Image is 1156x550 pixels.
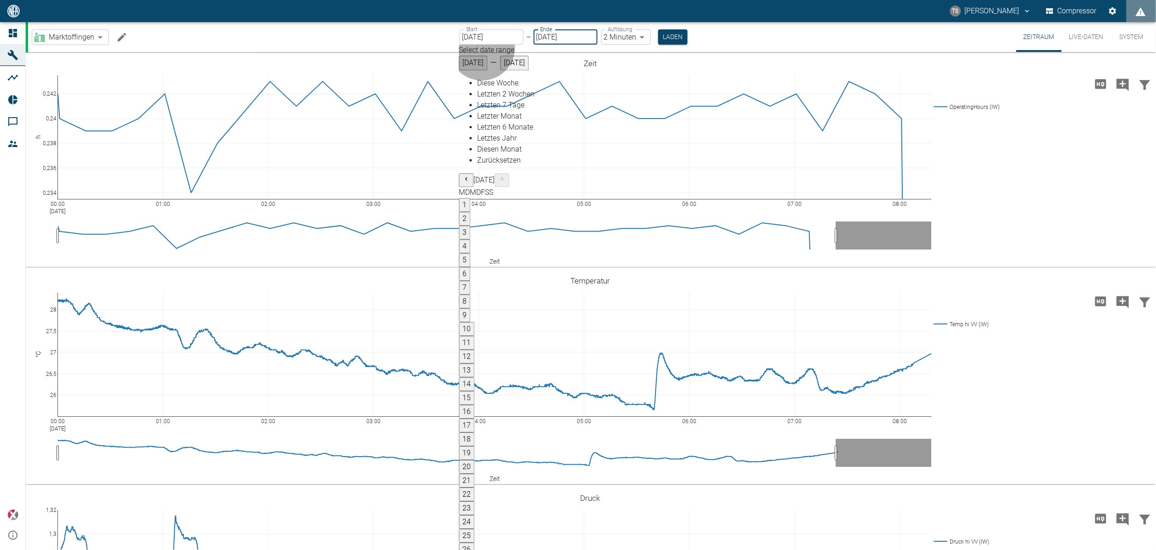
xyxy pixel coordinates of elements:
[459,501,475,515] button: 23
[459,322,475,336] button: 10
[608,25,632,33] label: Auflösung
[478,90,535,98] span: Letzten 2 Wochen
[459,419,475,432] button: 17
[49,32,94,42] span: Marktoffingen
[459,432,475,446] button: 18
[477,188,481,197] span: Donnerstag
[34,32,94,43] a: Marktoffingen
[504,58,525,67] span: [DATE]
[1044,3,1099,19] button: Compressor
[459,198,471,212] button: 1
[1105,3,1121,19] button: Einstellungen
[459,281,471,295] button: 7
[478,122,535,133] div: Letzten 6 Monate
[478,111,535,122] div: Letzter Monat
[1134,289,1156,313] button: Daten filtern
[1111,22,1152,52] button: System
[474,176,495,184] span: [DATE]
[534,29,598,45] input: DD.MM.YYYY
[601,29,651,45] div: 2 Minuten
[478,100,535,111] div: Letzten 7 Tage
[478,78,535,89] div: Diese Woche
[459,363,475,377] button: 13
[459,45,515,54] span: Select date range
[1090,296,1112,305] span: Hohe Auflösung
[459,350,475,363] button: 12
[481,188,485,197] span: Freitag
[950,6,961,17] div: TS
[459,267,471,281] button: 6
[459,529,475,543] button: 25
[478,123,534,131] span: Letzten 6 Monate
[478,134,517,142] span: Letztes Jahr
[490,188,494,197] span: Sonntag
[7,510,18,521] img: Xplore Logo
[459,226,471,239] button: 3
[463,58,484,67] span: [DATE]
[949,3,1033,19] button: timo.streitbuerger@arcanum-energy.de
[460,29,524,45] input: DD.MM.YYYY
[459,239,471,253] button: 4
[466,25,478,33] label: Start
[478,79,519,87] span: Diese Woche
[459,474,475,488] button: 21
[1134,72,1156,96] button: Daten filtern
[466,188,470,197] span: Dienstag
[459,173,474,187] button: Previous month
[1112,72,1134,96] button: Kommentar hinzufügen
[459,295,471,308] button: 8
[1112,507,1134,531] button: Kommentar hinzufügen
[113,28,131,46] button: Machine bearbeiten
[459,377,475,391] button: 14
[1062,22,1111,52] button: Live-Daten
[459,56,488,70] button: [DATE]
[501,56,529,70] button: [DATE]
[459,188,466,197] span: Montag
[478,112,522,120] span: Letzter Monat
[478,89,535,100] div: Letzten 2 Wochen
[1016,22,1062,52] button: Zeitraum
[1090,79,1112,88] span: Hohe Auflösung
[658,29,688,45] button: Laden
[540,25,552,33] label: Ende
[1134,507,1156,531] button: Daten filtern
[459,405,475,419] button: 16
[478,101,525,109] span: Letzten 7 Tage
[459,308,471,322] button: 9
[6,5,21,17] img: logo
[485,188,490,197] span: Samstag
[459,515,475,529] button: 24
[478,144,535,155] div: Diesen Monat
[459,460,475,474] button: 20
[459,253,471,267] button: 5
[459,212,471,226] button: 2
[1090,514,1112,522] span: Hohe Auflösung
[488,56,501,70] h5: –
[459,488,475,501] button: 22
[495,173,510,187] button: Next month
[526,32,531,42] p: –
[1112,289,1134,313] button: Kommentar hinzufügen
[478,155,535,166] div: Zurücksetzen
[478,145,522,153] span: Diesen Monat
[478,156,521,164] span: Zurücksetzen
[459,446,475,460] button: 19
[459,391,475,405] button: 15
[478,133,535,144] div: Letztes Jahr
[470,188,477,197] span: Mittwoch
[459,336,475,350] button: 11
